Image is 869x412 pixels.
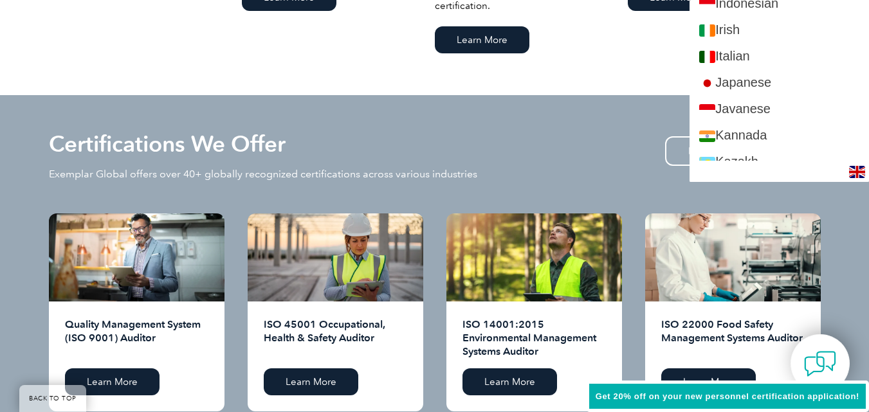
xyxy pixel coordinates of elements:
img: kn [699,130,715,143]
a: Kannada [690,122,869,148]
p: Exemplar Global offers over 40+ globally recognized certifications across various industries [49,167,477,181]
h2: Quality Management System (ISO 9001) Auditor [65,318,208,359]
a: Kazakh [690,148,869,175]
h2: ISO 22000 Food Safety Management Systems Auditor [661,318,805,359]
img: contact-chat.png [804,348,836,380]
img: it [699,51,715,63]
a: Learn More [65,368,160,395]
img: jw [699,104,715,116]
a: Learn More [462,368,557,395]
a: Learn More [435,26,529,53]
img: kk [699,157,715,169]
img: en [849,166,865,178]
h2: ISO 14001:2015 Environmental Management Systems Auditor [462,318,606,359]
a: Learn More [264,368,358,395]
img: ga [699,24,715,37]
a: Javanese [690,96,869,122]
a: Irish [690,17,869,43]
a: Learn More [661,368,756,395]
a: Italian [690,43,869,69]
h2: Certifications We Offer [49,134,286,154]
h2: ISO 45001 Occupational, Health & Safety Auditor [264,318,407,359]
img: ja [699,77,715,89]
a: Japanese [690,69,869,96]
a: BACK TO TOP [19,385,86,412]
a: Browse All Certifications [665,136,821,166]
span: Get 20% off on your new personnel certification application! [596,391,859,401]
